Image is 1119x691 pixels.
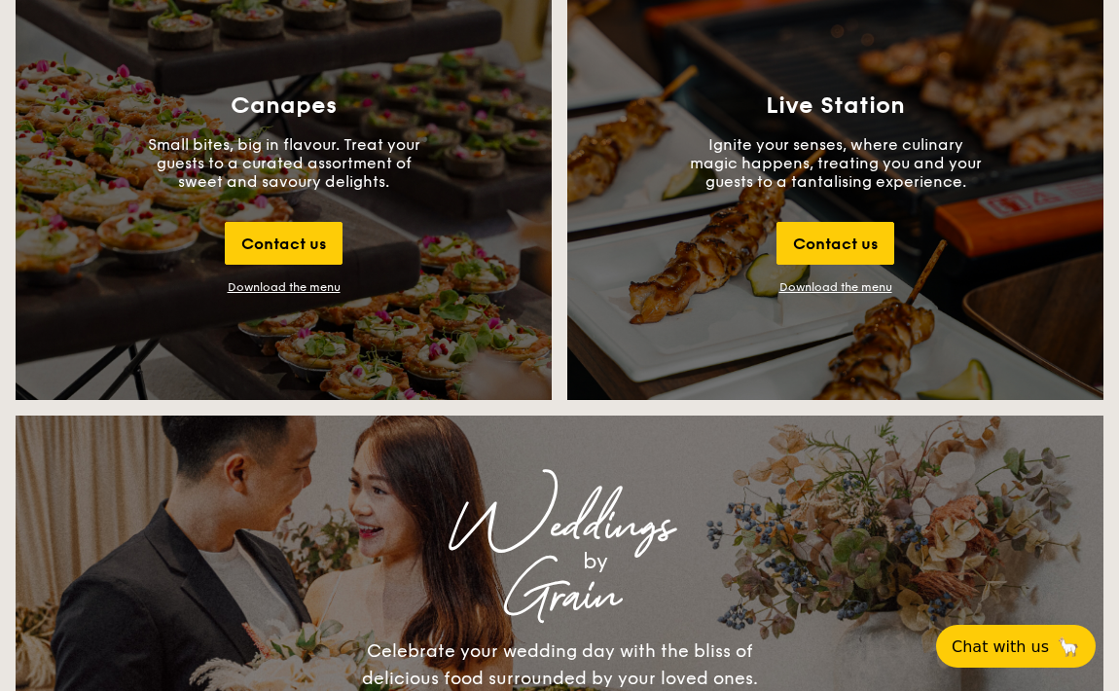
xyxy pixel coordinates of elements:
[228,280,341,294] div: Download the menu
[138,135,430,191] p: Small bites, big in flavour. Treat your guests to a curated assortment of sweet and savoury delig...
[231,92,337,120] h3: Canapes
[225,222,343,265] div: Contact us
[690,135,982,191] p: Ignite your senses, where culinary magic happens, treating you and your guests to a tantalising e...
[952,637,1049,656] span: Chat with us
[766,92,905,120] h3: Live Station
[776,222,894,265] div: Contact us
[186,509,933,544] div: Weddings
[258,544,933,579] div: by
[936,625,1096,668] button: Chat with us🦙
[1057,636,1080,658] span: 🦙
[779,280,892,294] a: Download the menu
[186,579,933,614] div: Grain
